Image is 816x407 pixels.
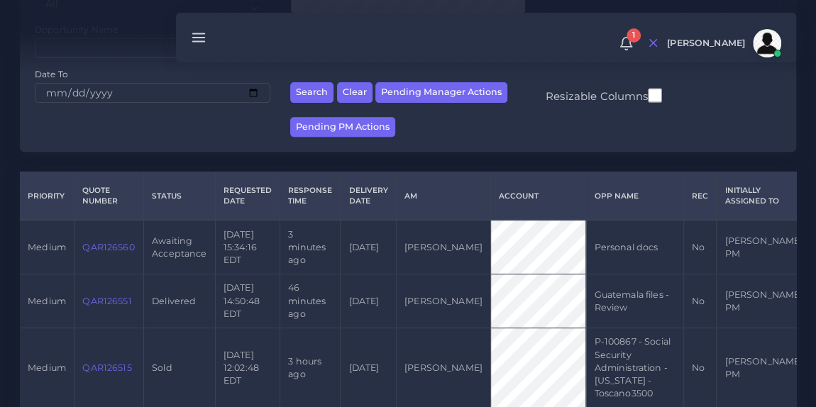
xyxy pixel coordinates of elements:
td: [DATE] 14:50:48 EDT [215,274,280,328]
td: Delivered [143,274,215,328]
button: Clear [337,82,373,103]
span: medium [28,296,66,306]
th: Opp Name [586,172,684,221]
td: Awaiting Acceptance [143,220,215,274]
th: AM [396,172,490,221]
span: [PERSON_NAME] [667,39,745,48]
a: QAR126560 [82,242,134,252]
th: REC [683,172,716,221]
td: Guatemala files - Review [586,274,684,328]
button: Pending PM Actions [290,117,395,138]
td: [DATE] [341,220,396,274]
th: Account [490,172,585,221]
td: [DATE] 15:34:16 EDT [215,220,280,274]
th: Quote Number [75,172,144,221]
a: [PERSON_NAME]avatar [660,29,786,57]
td: 3 minutes ago [280,220,341,274]
label: Resizable Columns [546,87,662,104]
label: Date To [35,68,68,80]
input: Resizable Columns [648,87,662,104]
th: Initially Assigned to [717,172,811,221]
a: QAR126515 [82,362,131,373]
th: Priority [20,172,75,221]
span: medium [28,242,66,252]
th: Requested Date [215,172,280,221]
span: 1 [627,28,641,43]
td: No [683,220,716,274]
td: [PERSON_NAME] PM [717,274,811,328]
td: [PERSON_NAME] [396,220,490,274]
button: Pending Manager Actions [375,82,507,103]
a: 1 [614,36,639,51]
td: [PERSON_NAME] PM [717,220,811,274]
span: medium [28,362,66,373]
td: [DATE] [341,274,396,328]
td: Personal docs [586,220,684,274]
a: QAR126551 [82,296,131,306]
th: Response Time [280,172,341,221]
td: [PERSON_NAME] [396,274,490,328]
button: Search [290,82,333,103]
img: avatar [753,29,781,57]
td: 46 minutes ago [280,274,341,328]
th: Status [143,172,215,221]
td: No [683,274,716,328]
th: Delivery Date [341,172,396,221]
